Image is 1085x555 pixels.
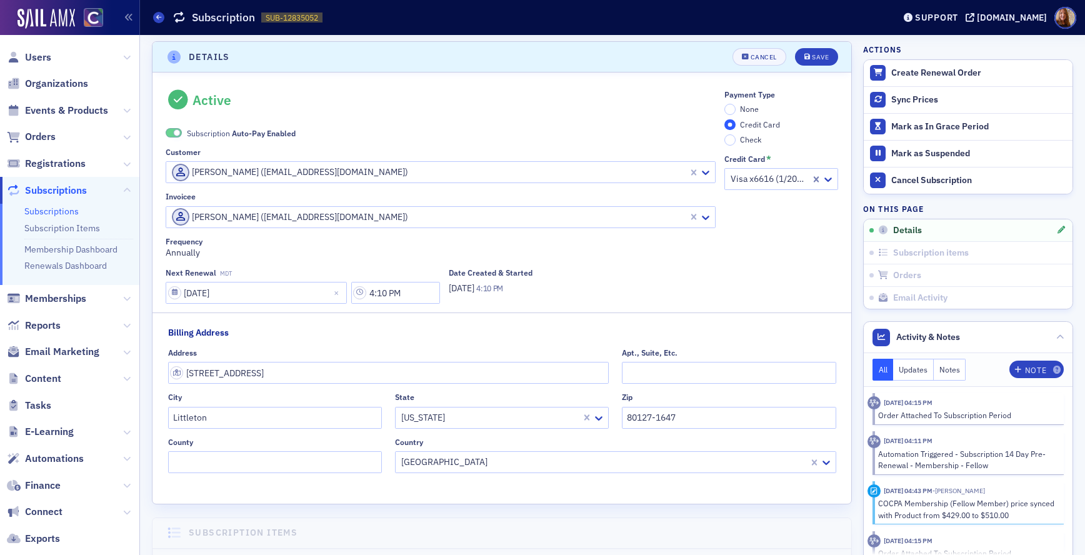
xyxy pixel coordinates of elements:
[166,268,216,277] div: Next Renewal
[934,359,966,381] button: Notes
[25,77,88,91] span: Organizations
[75,8,103,29] a: View Homepage
[449,282,476,294] span: [DATE]
[7,452,84,466] a: Automations
[7,532,60,546] a: Exports
[864,86,1072,113] button: Sync Prices
[724,119,736,131] input: Credit Card
[740,134,761,144] span: Check
[878,448,1055,471] div: Automation Triggered - Subscription 14 Day Pre-Renewal - Membership - Fellow
[864,167,1072,194] button: Cancel Subscription
[330,282,347,304] button: Close
[740,104,759,114] span: None
[189,51,230,64] h4: Details
[1025,367,1046,374] div: Note
[166,147,201,157] div: Customer
[395,437,423,447] div: Country
[7,51,51,64] a: Users
[25,292,86,306] span: Memberships
[732,48,786,66] button: Cancel
[166,237,716,259] div: Annually
[891,121,1066,132] div: Mark as In Grace Period
[867,534,881,547] div: Activity
[395,392,414,402] div: State
[24,222,100,234] a: Subscription Items
[168,326,229,339] div: Billing Address
[863,203,1073,214] h4: On this page
[25,130,56,144] span: Orders
[166,128,182,137] span: Auto-Pay Enabled
[168,437,193,447] div: County
[7,104,108,117] a: Events & Products
[7,372,61,386] a: Content
[724,104,736,115] input: None
[7,505,62,519] a: Connect
[884,536,932,545] time: 9/21/2024 04:15 PM
[891,94,1066,106] div: Sync Prices
[893,247,969,259] span: Subscription items
[893,225,922,236] span: Details
[884,486,932,495] time: 4/28/2025 04:43 PM
[878,409,1055,421] div: Order Attached To Subscription Period
[7,425,74,439] a: E-Learning
[932,486,985,495] span: Sheila Duggan
[25,532,60,546] span: Exports
[795,48,838,66] button: Save
[192,92,231,108] div: Active
[1054,7,1076,29] span: Profile
[172,208,686,226] div: [PERSON_NAME] ([EMAIL_ADDRESS][DOMAIN_NAME])
[166,192,196,201] div: Invoicee
[351,282,440,304] input: 00:00 AM
[192,10,255,25] h1: Subscription
[7,319,61,332] a: Reports
[220,270,232,277] span: MDT
[863,44,902,55] h4: Actions
[25,51,51,64] span: Users
[622,348,677,357] div: Apt., Suite, Etc.
[867,484,881,497] div: Activity
[24,244,117,255] a: Membership Dashboard
[25,319,61,332] span: Reports
[891,148,1066,159] div: Mark as Suspended
[25,505,62,519] span: Connect
[232,128,296,138] span: Auto-Pay Enabled
[893,359,934,381] button: Updates
[864,140,1072,167] button: Mark as Suspended
[7,130,56,144] a: Orders
[25,452,84,466] span: Automations
[25,479,61,492] span: Finance
[893,292,947,304] span: Email Activity
[449,268,532,277] div: Date Created & Started
[751,54,777,61] div: Cancel
[766,154,771,163] abbr: This field is required
[166,282,347,304] input: MM/DD/YYYY
[915,12,958,23] div: Support
[893,270,921,281] span: Orders
[740,119,780,129] span: Credit Card
[166,237,202,246] div: Frequency
[25,372,61,386] span: Content
[977,12,1047,23] div: [DOMAIN_NAME]
[622,392,632,402] div: Zip
[172,164,686,181] div: [PERSON_NAME] ([EMAIL_ADDRESS][DOMAIN_NAME])
[84,8,103,27] img: SailAMX
[476,283,503,293] span: 4:10 PM
[17,9,75,29] img: SailAMX
[7,77,88,91] a: Organizations
[7,292,86,306] a: Memberships
[884,398,932,407] time: 9/21/2025 04:15 PM
[1009,361,1064,378] button: Note
[896,331,960,344] span: Activity & Notes
[266,12,318,23] span: SUB-12835052
[884,436,932,445] time: 9/6/2025 04:11 PM
[7,157,86,171] a: Registrations
[24,206,79,217] a: Subscriptions
[7,399,51,412] a: Tasks
[724,134,736,146] input: Check
[724,90,775,99] div: Payment Type
[867,435,881,448] div: Activity
[25,345,99,359] span: Email Marketing
[7,184,87,197] a: Subscriptions
[891,67,1066,79] div: Create Renewal Order
[187,127,296,139] span: Subscription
